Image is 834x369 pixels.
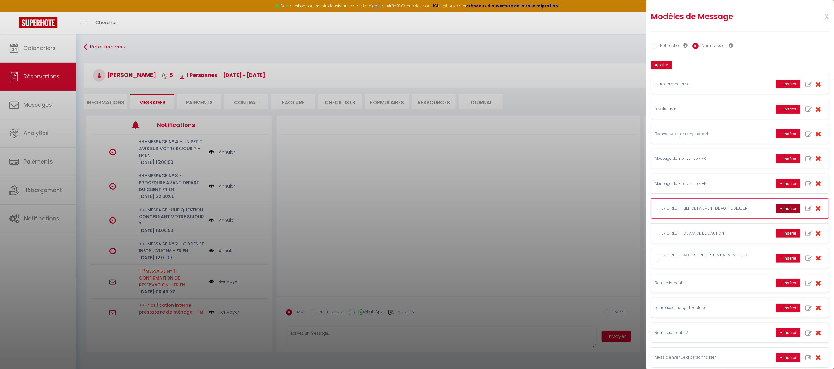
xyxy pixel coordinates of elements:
[776,254,801,263] button: + Insérer
[810,8,829,23] span: x
[655,131,749,137] p: Bienvenue et prolong départ
[776,304,801,312] button: + Insérer
[655,230,749,236] p: --- EN DIRECT - DEMANDE DE CAUTION
[776,80,801,88] button: + Insérer
[776,229,801,238] button: + Insérer
[776,279,801,287] button: + Insérer
[729,43,733,48] i: Les modèles généraux sont visibles par vous et votre équipe
[655,181,749,187] p: Message de Bienvenue - AN
[776,129,801,138] button: + Insérer
[655,305,749,311] p: Lettre accompagnt Facture
[776,204,801,213] button: + Insérer
[699,43,727,50] label: Mes modèles
[655,280,749,286] p: Remerciements
[655,355,749,361] p: Mess bienvenue à personnaliser
[684,43,688,48] i: Les notifications sont visibles par toi et ton équipe
[776,105,801,114] button: + Insérer
[655,252,749,264] p: --- EN DIRECT - ACCUSE RECEPTION PAIEMENT SEJOUR
[776,154,801,163] button: + Insérer
[655,106,749,112] p: à votre avis...
[5,3,24,21] button: Ouvrir le widget de chat LiveChat
[657,43,682,50] label: Notification
[651,61,672,69] button: Ajouter
[655,156,749,162] p: Message de Bienvenue - FR
[655,205,749,211] p: --- EN DIRECT - LIEN DE PAIEMENT DE VOTRE SEJOUR
[651,12,797,22] h2: Modèles de Message
[776,353,801,362] button: + Insérer
[655,81,749,87] p: Offre commerciale
[776,328,801,337] button: + Insérer
[776,179,801,188] button: + Insérer
[655,330,749,336] p: Remerciements 2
